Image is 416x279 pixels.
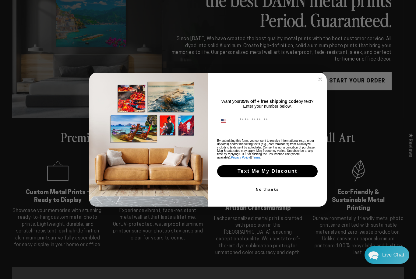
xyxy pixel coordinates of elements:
span: You're Almost There! [231,84,304,92]
p: By submitting this form, you consent to receive informational (e.g., order updates) and/or market... [217,139,318,159]
strong: 35% off + free shipping code [241,99,298,104]
img: United States [221,118,226,123]
button: Close dialog [316,76,324,83]
img: 1cb11741-e1c7-4528-9c24-a2d7d3cf3a02.jpeg [89,73,208,207]
button: No thanks [216,183,319,196]
div: Contact Us Directly [382,246,404,264]
a: Terms [252,156,260,159]
p: Want your by text? Enter your number below. [217,99,318,109]
div: Chat widget toggle [365,246,409,264]
button: Text Me My Discount [217,165,318,177]
a: Privacy Policy [231,156,250,159]
button: Search Countries [217,115,236,127]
